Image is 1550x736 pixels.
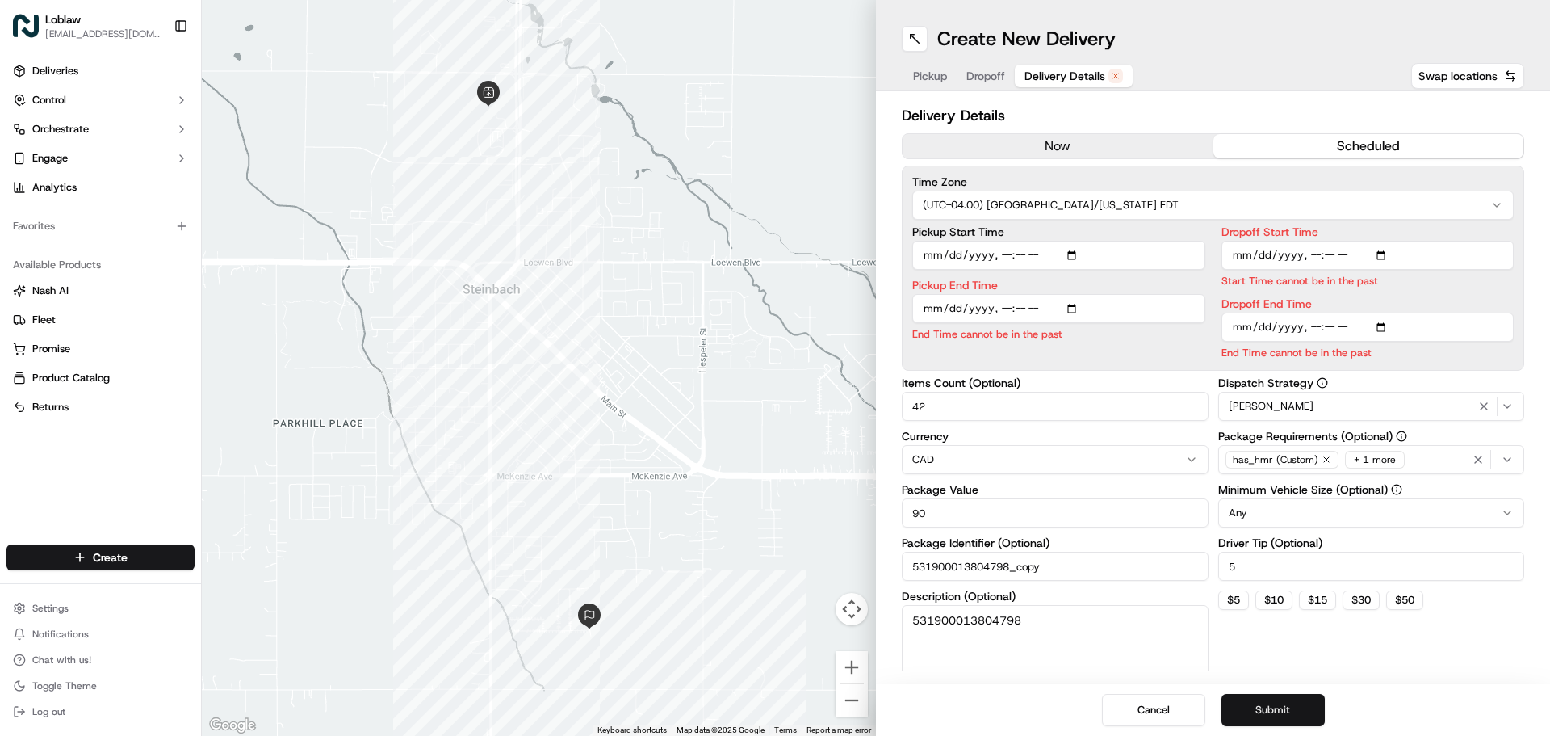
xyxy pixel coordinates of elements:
input: Enter package value [902,498,1209,528]
span: Promise [32,342,70,356]
span: 11:43 AM [148,250,194,263]
a: Nash AI [13,284,188,298]
span: Dropoff [966,68,1005,84]
span: Engage [32,151,68,166]
button: Zoom in [836,651,868,683]
span: Analytics [32,180,77,195]
input: Enter package identifier [902,552,1209,581]
a: Report a map error [806,725,871,734]
button: Log out [6,700,195,723]
button: Notifications [6,623,195,646]
label: Dispatch Strategy [1218,377,1525,389]
div: Available Products [6,252,195,278]
div: Start new chat [73,154,265,170]
button: Chat with us! [6,649,195,671]
button: Zoom out [836,684,868,717]
label: Pickup Start Time [912,226,1205,238]
a: Powered byPylon [114,400,195,413]
img: Google [206,715,259,736]
button: Swap locations [1411,63,1524,89]
span: Toggle Theme [32,679,97,692]
label: Package Identifier (Optional) [902,537,1209,549]
div: 📗 [16,363,29,376]
img: Joseph V. [16,279,42,305]
button: Start new chat [274,159,294,179]
button: Settings [6,597,195,620]
span: [PERSON_NAME] [1229,399,1313,414]
label: Package Requirements (Optional) [1218,431,1525,442]
span: Pickup [913,68,947,84]
span: Pylon [161,401,195,413]
h1: Create New Delivery [937,26,1116,52]
button: Nash AI [6,278,195,304]
input: Enter number of items [902,392,1209,421]
input: Enter driver tip amount [1218,552,1525,581]
div: 💻 [136,363,149,376]
button: Promise [6,336,195,362]
button: Dispatch Strategy [1317,377,1328,389]
label: Package Value [902,484,1209,495]
label: Minimum Vehicle Size (Optional) [1218,484,1525,495]
span: • [139,250,145,263]
button: Returns [6,394,195,420]
img: 1756434665150-4e636765-6d04-44f2-b13a-1d7bbed723a0 [34,154,63,183]
label: Dropoff Start Time [1221,226,1514,238]
button: [EMAIL_ADDRESS][DOMAIN_NAME] [45,27,161,40]
button: Create [6,545,195,570]
span: Deliveries [32,64,78,78]
button: [PERSON_NAME] [1218,392,1525,421]
label: Description (Optional) [902,591,1209,602]
button: Loblaw [45,11,81,27]
span: Returns [32,400,69,414]
div: + 1 more [1345,451,1405,469]
img: Loblaw [13,13,39,39]
a: Open this area in Google Maps (opens a new window) [206,715,259,736]
button: Fleet [6,307,195,333]
img: Nash [16,16,48,48]
span: Notifications [32,628,89,641]
span: Swap locations [1418,68,1498,84]
span: [PERSON_NAME] [50,294,131,307]
div: We're available if you need us! [73,170,222,183]
button: $10 [1255,591,1292,610]
input: Got a question? Start typing here... [42,104,291,121]
label: Currency [902,431,1209,442]
button: See all [250,207,294,226]
span: Orchestrate [32,122,89,137]
button: $50 [1386,591,1423,610]
img: 1736555255976-a54dd68f-1ca7-489b-9aae-adbdc363a1c4 [32,295,45,308]
label: Items Count (Optional) [902,377,1209,389]
button: Toggle Theme [6,675,195,697]
button: $30 [1343,591,1380,610]
button: scheduled [1213,134,1524,158]
button: Map camera controls [836,593,868,625]
button: Engage [6,145,195,171]
button: Product Catalog [6,365,195,391]
a: 💻API Documentation [130,355,266,384]
button: Control [6,87,195,113]
button: $15 [1299,591,1336,610]
label: Time Zone [912,176,1514,187]
span: Map data ©2025 Google [677,725,765,734]
a: Analytics [6,175,195,200]
a: 📗Knowledge Base [10,355,130,384]
span: Control [32,93,66,107]
a: Promise [13,342,188,356]
span: Delivery Details [1024,68,1105,84]
span: • [134,294,140,307]
a: Terms (opens in new tab) [774,725,797,734]
button: Minimum Vehicle Size (Optional) [1391,484,1402,495]
button: Keyboard shortcuts [597,725,667,736]
span: Nash AI [32,284,69,298]
span: Fleet [32,313,56,327]
a: Returns [13,400,188,414]
h2: Delivery Details [902,104,1524,127]
label: Pickup End Time [912,280,1205,291]
a: Fleet [13,313,188,327]
button: Orchestrate [6,116,195,142]
span: Settings [32,602,69,615]
button: now [903,134,1213,158]
p: Welcome 👋 [16,65,294,90]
